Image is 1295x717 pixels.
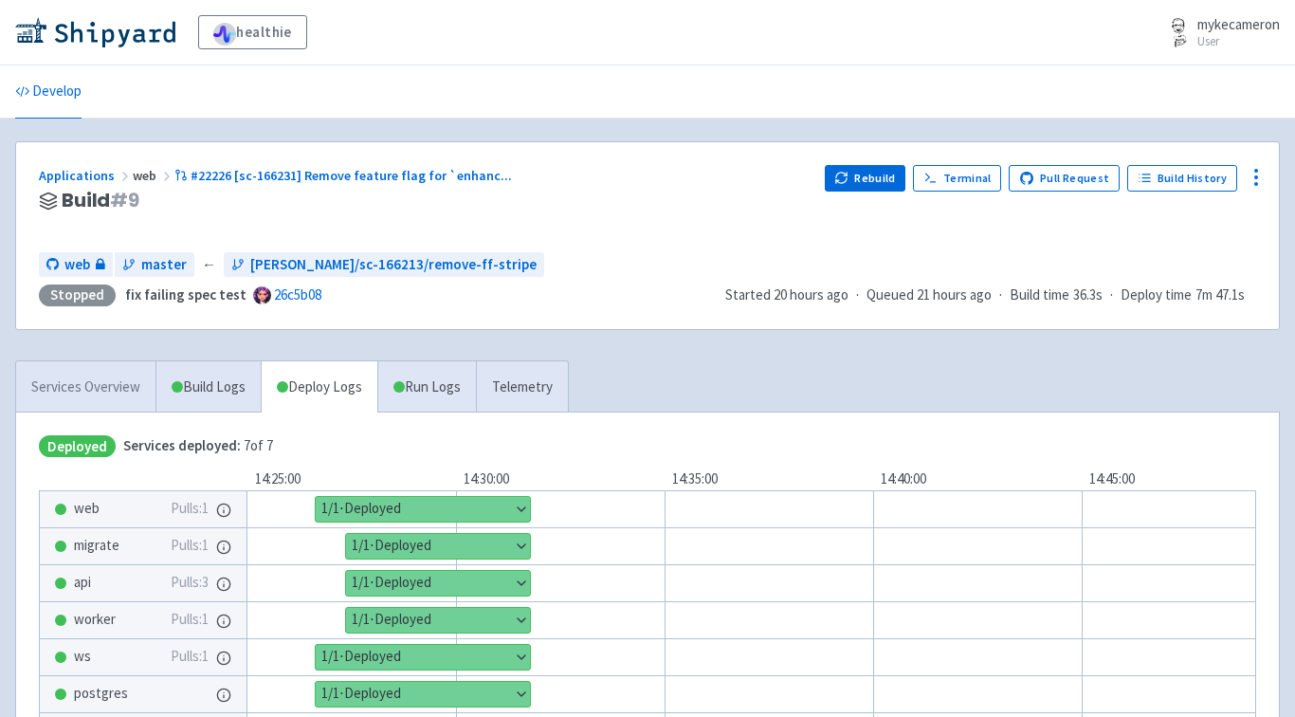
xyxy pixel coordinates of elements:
span: Deployed [39,435,116,457]
span: Queued [866,285,992,303]
span: Pulls: 1 [171,609,209,631]
div: · · · [725,285,1256,306]
a: [PERSON_NAME]/sc-166213/remove-ff-stripe [224,252,544,278]
span: worker [74,609,116,631]
span: Pulls: 3 [171,572,209,594]
a: Develop [15,65,82,119]
span: Pulls: 1 [171,535,209,557]
div: 14:40:00 [873,469,1082,490]
div: 14:45:00 [1082,469,1290,490]
span: Build time [1010,285,1069,306]
a: Services Overview [16,361,155,414]
time: 20 hours ago [774,285,848,303]
div: Stopped [39,285,116,306]
span: Deploy time [1121,285,1192,306]
span: ws [74,646,91,668]
a: Terminal [913,165,1001,192]
span: #22226 [sc-166231] Remove feature flag for `enhanc ... [191,167,512,184]
a: Run Logs [377,361,476,414]
a: mykecameron User [1148,17,1280,47]
span: 7m 47.1s [1195,285,1245,306]
img: Shipyard logo [15,17,175,47]
span: master [141,254,187,276]
span: Services deployed: [123,436,241,454]
a: Build History [1127,165,1237,192]
span: 7 of 7 [123,435,273,457]
a: Build Logs [156,361,261,414]
a: Applications [39,167,133,184]
span: postgres [74,683,128,705]
span: web [64,254,90,276]
div: 14:30:00 [456,469,665,490]
a: Deploy Logs [261,361,377,414]
a: Telemetry [476,361,568,414]
span: mykecameron [1197,15,1280,33]
span: api [74,572,91,594]
span: 36.3s [1073,285,1103,306]
small: User [1197,35,1280,47]
span: ← [202,254,216,276]
a: #22226 [sc-166231] Remove feature flag for `enhanc... [174,167,515,184]
a: web [39,252,113,278]
a: master [115,252,194,278]
span: Pulls: 1 [171,498,209,520]
div: 14:25:00 [247,469,456,490]
span: # 9 [110,187,139,213]
a: 26c5b08 [274,285,321,303]
time: 21 hours ago [917,285,992,303]
span: migrate [74,535,119,557]
span: Pulls: 1 [171,646,209,668]
strong: fix failing spec test [125,285,246,303]
span: web [133,167,174,184]
span: Build [62,190,139,211]
span: Started [725,285,848,303]
span: [PERSON_NAME]/sc-166213/remove-ff-stripe [250,254,537,276]
button: Rebuild [825,165,906,192]
div: 14:35:00 [665,469,873,490]
a: Pull Request [1009,165,1120,192]
span: web [74,498,100,520]
a: healthie [198,15,307,49]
